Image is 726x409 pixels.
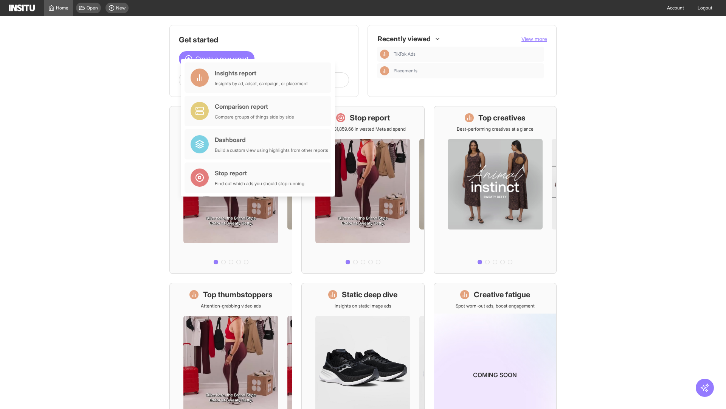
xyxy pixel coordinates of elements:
[215,81,308,87] div: Insights by ad, adset, campaign, or placement
[215,69,308,78] div: Insights report
[169,106,292,274] a: What's live nowSee all active ads instantly
[116,5,126,11] span: New
[179,51,254,66] button: Create a new report
[394,51,416,57] span: TikTok Ads
[203,289,273,300] h1: Top thumbstoppers
[342,289,397,300] h1: Static deep dive
[215,135,328,144] div: Dashboard
[335,303,391,309] p: Insights on static image ads
[478,112,526,123] h1: Top creatives
[87,5,98,11] span: Open
[215,147,328,153] div: Build a custom view using highlights from other reports
[179,34,349,45] h1: Get started
[195,54,248,63] span: Create a new report
[320,126,406,132] p: Save £31,859.66 in wasted Meta ad spend
[201,303,261,309] p: Attention-grabbing video ads
[215,102,294,111] div: Comparison report
[394,68,541,74] span: Placements
[434,106,557,274] a: Top creativesBest-performing creatives at a glance
[9,5,35,11] img: Logo
[350,112,390,123] h1: Stop report
[301,106,424,274] a: Stop reportSave £31,859.66 in wasted Meta ad spend
[215,169,304,178] div: Stop report
[394,51,541,57] span: TikTok Ads
[56,5,68,11] span: Home
[215,114,294,120] div: Compare groups of things side by side
[215,181,304,187] div: Find out which ads you should stop running
[457,126,534,132] p: Best-performing creatives at a glance
[521,36,547,42] span: View more
[521,35,547,43] button: View more
[380,66,389,75] div: Insights
[380,50,389,59] div: Insights
[394,68,417,74] span: Placements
